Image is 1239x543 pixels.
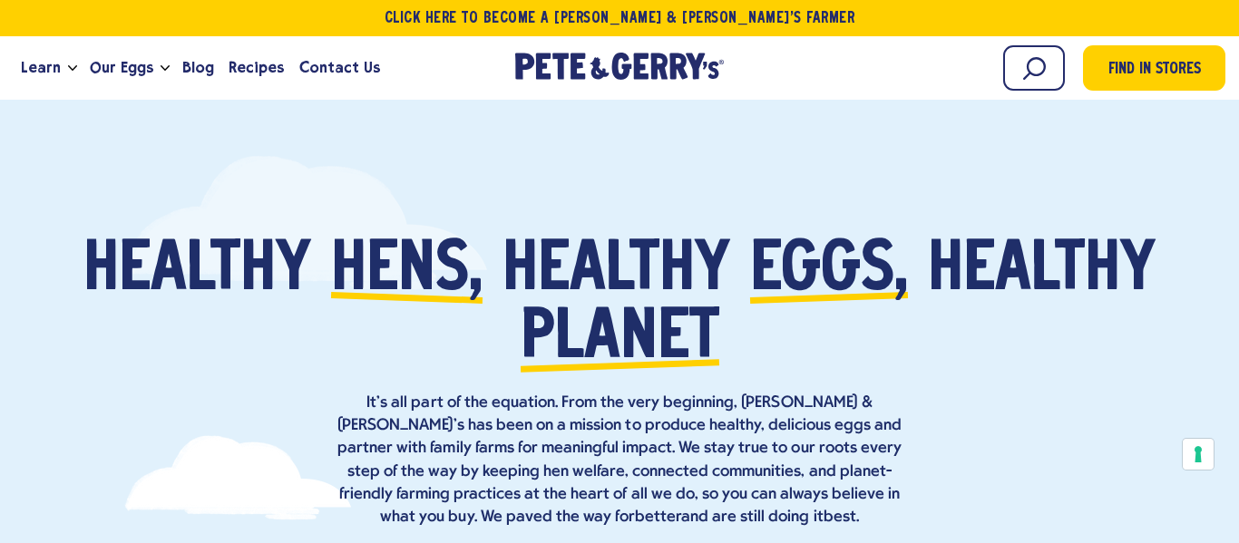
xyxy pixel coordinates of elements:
a: Find in Stores [1083,45,1225,91]
a: Our Eggs [83,44,161,92]
a: Blog [175,44,221,92]
a: Contact Us [292,44,387,92]
span: Healthy [83,238,311,305]
span: healthy [502,238,730,305]
span: Recipes [229,56,284,79]
p: It’s all part of the equation. From the very beginning, [PERSON_NAME] & [PERSON_NAME]’s has been ... [329,392,910,528]
span: eggs, [750,238,908,305]
a: Recipes [221,44,291,92]
span: Contact Us [299,56,380,79]
strong: best [824,509,856,526]
span: Our Eggs [90,56,153,79]
span: Find in Stores [1108,58,1201,82]
span: hens, [331,238,483,305]
strong: better [635,509,681,526]
span: Learn [21,56,61,79]
a: Learn [14,44,68,92]
span: planet [521,305,719,373]
button: Your consent preferences for tracking technologies [1183,439,1214,470]
input: Search [1003,45,1065,91]
button: Open the dropdown menu for Learn [68,65,77,72]
span: Blog [182,56,214,79]
span: healthy [928,238,1156,305]
button: Open the dropdown menu for Our Eggs [161,65,170,72]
